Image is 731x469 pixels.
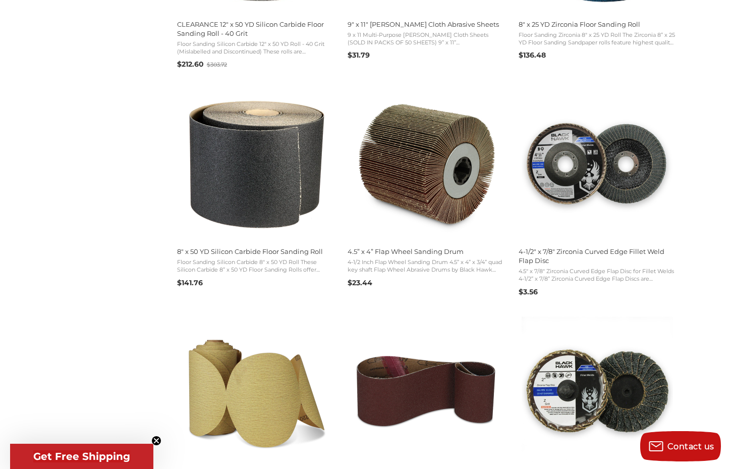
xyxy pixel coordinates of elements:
span: Floor Sanding Silicon Carbide 8" x 50 YD Roll These Silicon Carbide 8” x 50 YD Floor Sanding Roll... [177,258,334,274]
span: $136.48 [519,50,546,60]
span: Get Free Shipping [33,450,130,462]
span: 4-1/2" x 7/8" Zirconia Curved Edge Fillet Weld Flap Disc [519,247,676,265]
span: 9" x 11" [PERSON_NAME] Cloth Abrasive Sheets [348,20,505,29]
span: Floor Sanding Zirconia 8" x 25 YD Roll The Zirconia 8” x 25 YD Floor Sanding Sandpaper rolls feat... [519,31,676,47]
span: $212.60 [177,60,204,69]
span: Contact us [667,442,714,451]
span: $3.56 [519,287,538,296]
div: Get Free ShippingClose teaser [10,444,153,469]
a: 8 [176,88,336,291]
span: $23.44 [348,278,372,287]
span: $303.72 [207,61,227,68]
img: Silicon Carbide 8" x 50 YD Floor Sanding Roll [180,88,331,239]
span: 4.5” x 4” Flap Wheel Sanding Drum [348,247,505,256]
button: Close teaser [151,436,161,446]
span: $31.79 [348,50,370,60]
span: 8" x 50 YD Silicon Carbide Floor Sanding Roll [177,247,334,256]
span: 8" x 25 YD Zirconia Floor Sanding Roll [519,20,676,29]
span: CLEARANCE 12" x 50 YD Silicon Carbide Floor Sanding Roll - 40 Grit [177,20,334,38]
span: $141.76 [177,278,203,287]
span: 4-1/2 Inch Flap Wheel Sanding Drum 4.5” x 4” x 3/4” quad key shaft Flap Wheel Abrasive Drums by B... [348,258,505,274]
span: Floor Sanding Silicon Carbide 12" x 50 YD Roll - 40 Grit (Mislabelled and Discontinued) These rol... [177,40,334,56]
span: 9 x 11 Multi-Purpose [PERSON_NAME] Cloth Sheets (SOLD IN PACKS OF 50 SHEETS) 9” x 11” [PERSON_NAM... [348,31,505,47]
a: 4.5” x 4” Flap Wheel Sanding Drum [346,88,507,291]
button: Contact us [640,431,721,461]
a: 4-1/2 [517,88,678,300]
span: 4.5" x 7/8" Zirconia Curved Edge Flap Disc for Fillet Welds 4-1/2” x 7/8” Zirconia Curved Edge Fl... [519,268,676,283]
